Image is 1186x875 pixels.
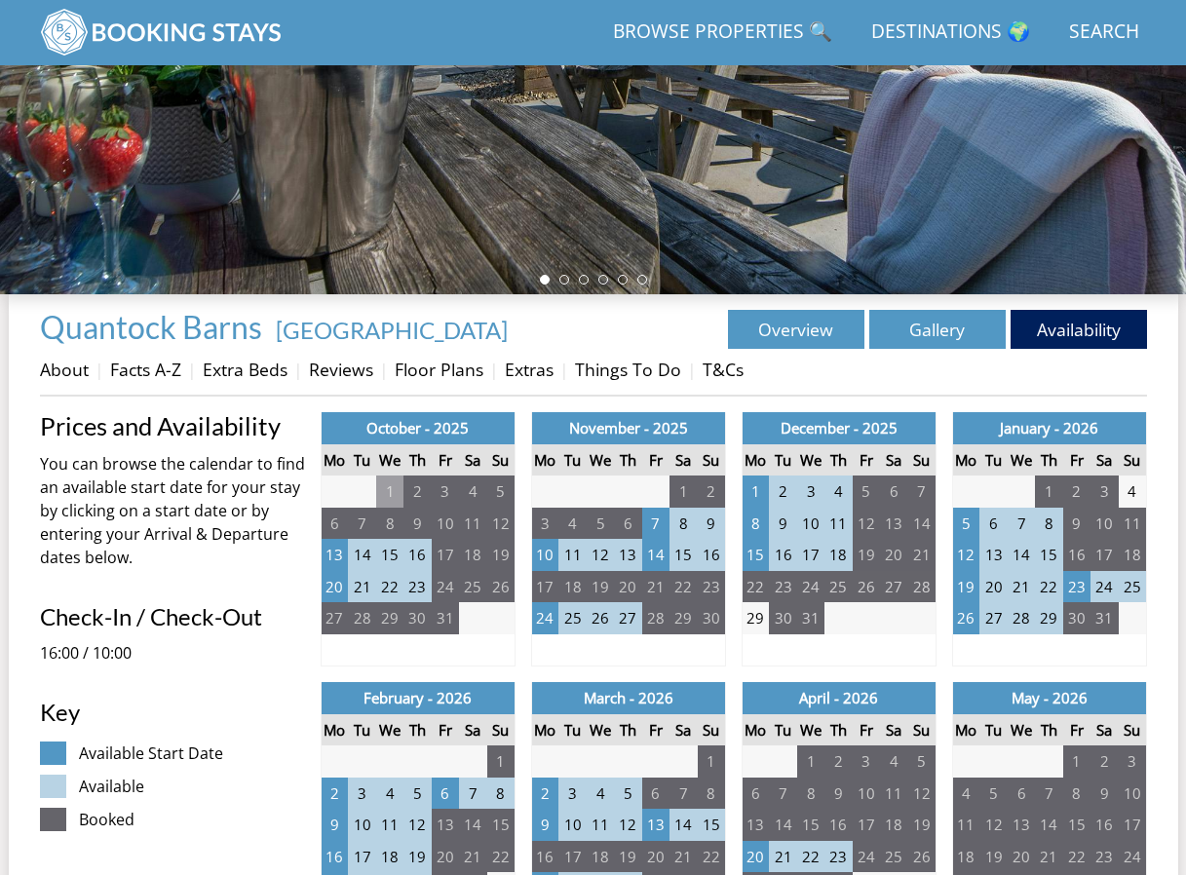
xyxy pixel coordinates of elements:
td: 27 [880,571,907,603]
td: 19 [908,809,936,841]
th: Tu [979,444,1007,476]
td: 25 [1119,571,1146,603]
td: 16 [1063,539,1090,571]
a: Things To Do [575,358,681,381]
td: 4 [558,508,586,540]
td: 25 [459,571,486,603]
td: 28 [1008,602,1035,634]
td: 27 [979,602,1007,634]
td: 26 [853,571,880,603]
td: 12 [853,508,880,540]
td: 12 [952,539,979,571]
td: 23 [824,841,852,873]
td: 8 [487,778,515,810]
th: We [587,444,614,476]
td: 9 [1063,508,1090,540]
td: 6 [321,508,348,540]
td: 2 [1090,745,1118,778]
td: 21 [348,571,375,603]
p: You can browse the calendar to find an available start date for your stay by clicking on a start ... [40,452,305,569]
td: 23 [403,571,431,603]
th: Th [614,714,641,746]
td: 6 [642,778,670,810]
td: 8 [742,508,769,540]
dd: Available Start Date [79,742,304,765]
td: 19 [587,571,614,603]
td: 15 [376,539,403,571]
h3: Check-In / Check-Out [40,604,305,629]
td: 25 [558,602,586,634]
td: 13 [432,809,459,841]
a: Search [1061,11,1147,55]
th: Tu [979,714,1007,746]
th: Sa [880,444,907,476]
td: 7 [769,778,796,810]
td: 1 [670,476,697,508]
td: 22 [376,571,403,603]
td: 16 [403,539,431,571]
td: 13 [642,809,670,841]
td: 6 [614,508,641,540]
td: 17 [1119,809,1146,841]
td: 3 [797,476,824,508]
th: Mo [321,444,348,476]
td: 4 [376,778,403,810]
td: 14 [642,539,670,571]
th: November - 2025 [531,412,725,444]
td: 15 [1035,539,1062,571]
th: We [797,714,824,746]
td: 14 [670,809,697,841]
td: 30 [1063,602,1090,634]
td: 6 [432,778,459,810]
td: 16 [824,809,852,841]
td: 12 [487,508,515,540]
td: 13 [979,539,1007,571]
th: Tu [769,444,796,476]
th: Mo [742,714,769,746]
td: 21 [642,571,670,603]
td: 9 [531,809,558,841]
td: 29 [1035,602,1062,634]
td: 23 [769,571,796,603]
td: 10 [1119,778,1146,810]
td: 3 [558,778,586,810]
td: 18 [376,841,403,873]
td: 28 [908,571,936,603]
td: 15 [1063,809,1090,841]
th: Tu [558,714,586,746]
a: Destinations 🌍 [863,11,1038,55]
dd: Available [79,775,304,798]
td: 28 [348,602,375,634]
td: 5 [403,778,431,810]
td: 15 [670,539,697,571]
td: 4 [459,476,486,508]
td: 31 [797,602,824,634]
td: 17 [1090,539,1118,571]
th: Th [1035,444,1062,476]
td: 3 [348,778,375,810]
td: 4 [587,778,614,810]
td: 15 [698,809,725,841]
td: 3 [432,476,459,508]
th: We [1008,714,1035,746]
td: 22 [670,571,697,603]
a: About [40,358,89,381]
th: Fr [853,714,880,746]
td: 19 [487,539,515,571]
th: Su [698,714,725,746]
td: 14 [1035,809,1062,841]
td: 11 [952,809,979,841]
td: 1 [698,745,725,778]
td: 9 [321,809,348,841]
th: Mo [742,444,769,476]
th: Sa [1090,444,1118,476]
th: Su [487,444,515,476]
a: Prices and Availability [40,412,305,439]
td: 18 [587,841,614,873]
th: Tu [558,444,586,476]
td: 14 [908,508,936,540]
td: 29 [376,602,403,634]
td: 17 [348,841,375,873]
td: 6 [742,778,769,810]
td: 10 [531,539,558,571]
